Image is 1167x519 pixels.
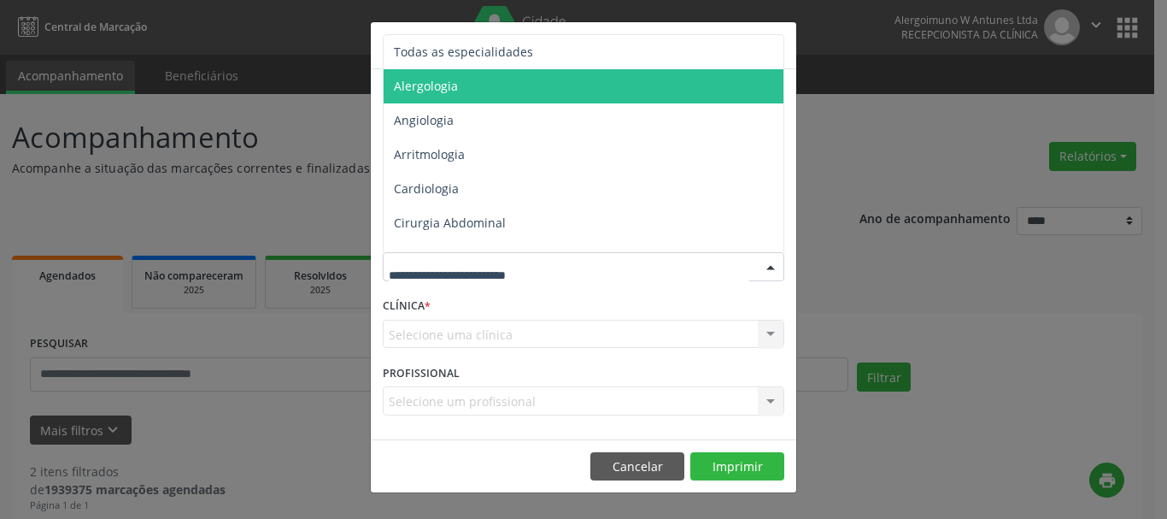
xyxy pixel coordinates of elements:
[394,78,458,94] span: Alergologia
[383,360,460,386] label: PROFISSIONAL
[394,180,459,197] span: Cardiologia
[590,452,684,481] button: Cancelar
[394,215,506,231] span: Cirurgia Abdominal
[383,34,578,56] h5: Relatório de agendamentos
[383,293,431,320] label: CLÍNICA
[394,112,454,128] span: Angiologia
[690,452,784,481] button: Imprimir
[394,249,499,265] span: Cirurgia Bariatrica
[762,22,796,64] button: Close
[394,44,533,60] span: Todas as especialidades
[394,146,465,162] span: Arritmologia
